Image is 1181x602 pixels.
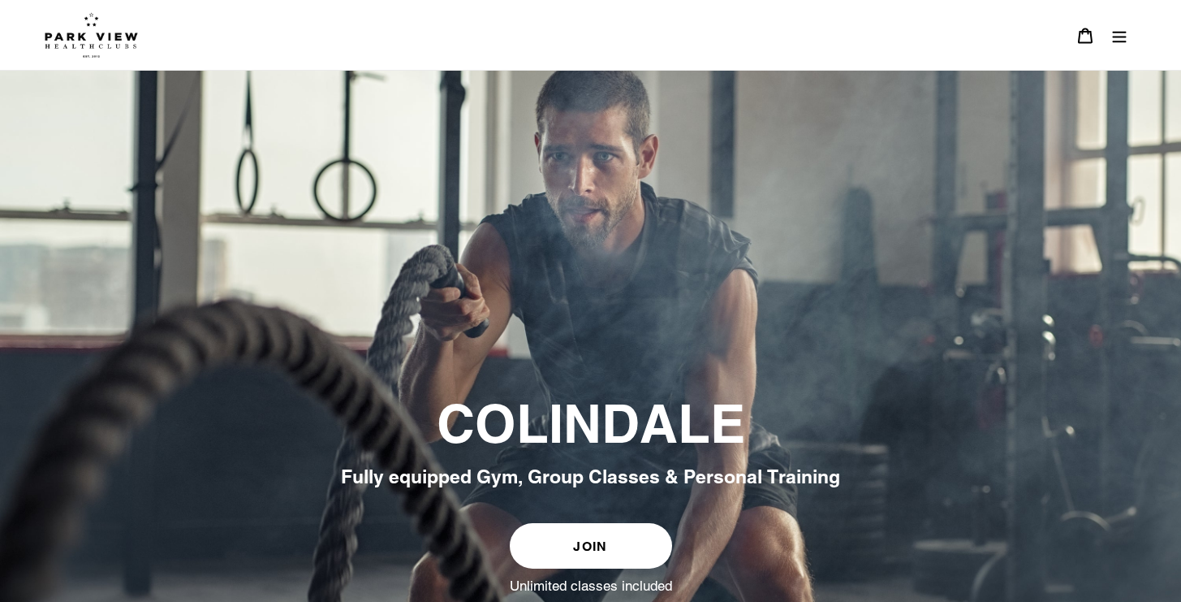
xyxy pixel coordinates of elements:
[341,466,840,487] span: Fully equipped Gym, Group Classes & Personal Training
[510,577,672,595] label: Unlimited classes included
[510,523,672,569] a: JOIN
[45,12,138,58] img: Park view health clubs is a gym near you.
[1102,18,1136,53] button: Menu
[149,393,1033,457] h2: COLINDALE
